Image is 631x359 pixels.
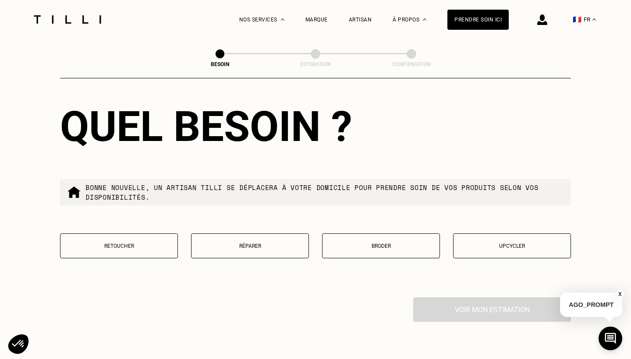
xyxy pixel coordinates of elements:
[272,61,359,67] div: Estimation
[447,10,509,30] a: Prendre soin ici
[349,17,372,23] a: Artisan
[85,183,564,202] p: Bonne nouvelle, un artisan tilli se déplacera à votre domicile pour prendre soin de vos produits ...
[327,243,435,249] p: Broder
[60,102,571,151] div: Quel besoin ?
[60,233,178,258] button: Retoucher
[281,18,284,21] img: Menu déroulant
[67,185,81,199] img: commande à domicile
[537,14,547,25] img: icône connexion
[573,15,581,24] span: 🇫🇷
[322,233,440,258] button: Broder
[616,289,624,299] button: X
[560,292,622,317] p: AGO_PROMPT
[31,15,104,24] img: Logo du service de couturière Tilli
[458,243,566,249] p: Upcycler
[176,61,264,67] div: Besoin
[592,18,596,21] img: menu déroulant
[191,233,309,258] button: Réparer
[453,233,571,258] button: Upcycler
[65,243,173,249] p: Retoucher
[196,243,304,249] p: Réparer
[305,17,328,23] a: Marque
[368,61,455,67] div: Confirmation
[423,18,426,21] img: Menu déroulant à propos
